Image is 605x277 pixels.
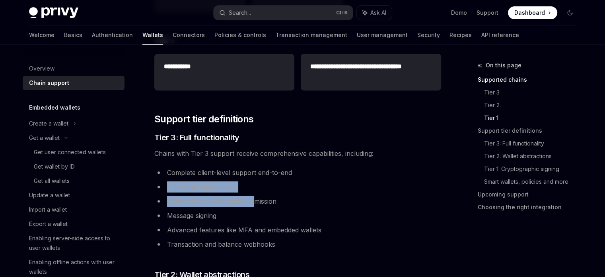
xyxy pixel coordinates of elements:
[484,86,583,99] a: Tier 3
[29,78,69,88] div: Chain support
[23,188,125,202] a: Update a wallet
[154,181,441,193] li: Full wallet functionality
[154,132,239,143] span: Tier 3: Full functionality
[64,26,82,45] a: Basics
[29,103,80,112] h5: Embedded wallets
[23,61,125,76] a: Overview
[23,76,125,90] a: Chain support
[154,113,254,126] span: Support tier definitions
[451,9,467,17] a: Demo
[154,239,441,250] li: Transaction and balance webhooks
[23,217,125,231] a: Export a wallet
[29,7,78,18] img: dark logo
[486,61,521,70] span: On this page
[477,9,498,17] a: Support
[29,26,54,45] a: Welcome
[214,6,353,20] button: Search...CtrlK
[34,147,106,157] div: Get user connected wallets
[478,188,583,201] a: Upcoming support
[357,26,408,45] a: User management
[484,137,583,150] a: Tier 3: Full functionality
[154,224,441,236] li: Advanced features like MFA and embedded wallets
[29,234,120,253] div: Enabling server-side access to user wallets
[417,26,440,45] a: Security
[29,257,120,277] div: Enabling offline actions with user wallets
[336,10,348,16] span: Ctrl K
[23,174,125,188] a: Get all wallets
[514,9,545,17] span: Dashboard
[154,196,441,207] li: Transaction building and submission
[34,162,75,171] div: Get wallet by ID
[449,26,472,45] a: Recipes
[29,205,67,214] div: Import a wallet
[478,73,583,86] a: Supported chains
[23,159,125,174] a: Get wallet by ID
[229,8,251,18] div: Search...
[154,148,441,159] span: Chains with Tier 3 support receive comprehensive capabilities, including:
[508,6,557,19] a: Dashboard
[564,6,576,19] button: Toggle dark mode
[29,133,60,143] div: Get a wallet
[357,6,392,20] button: Ask AI
[484,99,583,112] a: Tier 2
[276,26,347,45] a: Transaction management
[481,26,519,45] a: API reference
[23,202,125,217] a: Import a wallet
[478,124,583,137] a: Support tier definitions
[154,167,441,178] li: Complete client-level support end-to-end
[23,145,125,159] a: Get user connected wallets
[29,64,54,73] div: Overview
[142,26,163,45] a: Wallets
[23,231,125,255] a: Enabling server-side access to user wallets
[173,26,205,45] a: Connectors
[214,26,266,45] a: Policies & controls
[484,163,583,175] a: Tier 1: Cryptographic signing
[484,150,583,163] a: Tier 2: Wallet abstractions
[34,176,70,186] div: Get all wallets
[370,9,386,17] span: Ask AI
[484,175,583,188] a: Smart wallets, policies and more
[484,112,583,124] a: Tier 1
[154,210,441,221] li: Message signing
[29,219,68,229] div: Export a wallet
[478,201,583,214] a: Choosing the right integration
[92,26,133,45] a: Authentication
[29,191,70,200] div: Update a wallet
[29,119,68,128] div: Create a wallet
